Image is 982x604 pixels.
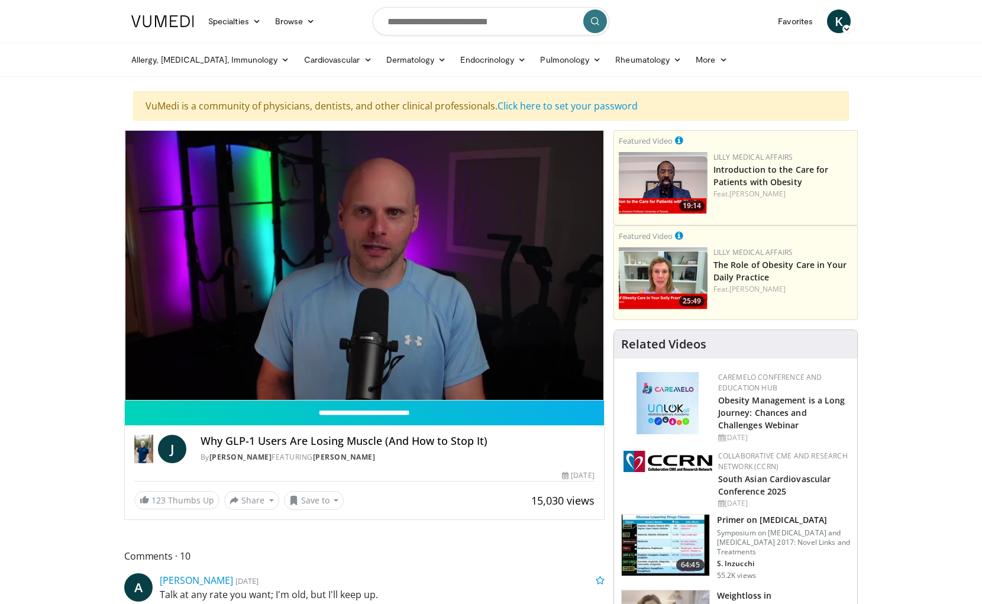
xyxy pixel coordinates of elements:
img: a04ee3ba-8487-4636-b0fb-5e8d268f3737.png.150x105_q85_autocrop_double_scale_upscale_version-0.2.png [624,451,712,472]
div: By FEATURING [201,452,595,463]
p: S. Inzucchi [717,559,850,569]
a: CaReMeLO Conference and Education Hub [718,372,822,393]
h4: Why GLP-1 Users Are Losing Muscle (And How to Stop It) [201,435,595,448]
div: Feat. [713,284,852,295]
a: Cardiovascular [297,48,379,72]
button: Share [224,491,279,510]
video-js: Video Player [125,131,604,400]
a: South Asian Cardiovascular Conference 2025 [718,473,831,497]
a: [PERSON_NAME] [313,452,376,462]
span: 19:14 [679,201,705,211]
a: [PERSON_NAME] [729,189,786,199]
img: acc2e291-ced4-4dd5-b17b-d06994da28f3.png.150x105_q85_crop-smart_upscale.png [619,152,708,214]
a: Favorites [771,9,820,33]
a: [PERSON_NAME] [209,452,272,462]
a: Specialties [201,9,268,33]
img: 022d2313-3eaa-4549-99ac-ae6801cd1fdc.150x105_q85_crop-smart_upscale.jpg [622,515,709,576]
span: Comments 10 [124,548,605,564]
a: Click here to set your password [498,99,638,112]
a: J [158,435,186,463]
a: K [827,9,851,33]
h3: Primer on [MEDICAL_DATA] [717,514,850,526]
a: 123 Thumbs Up [134,491,219,509]
small: Featured Video [619,135,673,146]
div: Feat. [713,189,852,199]
a: Lilly Medical Affairs [713,152,793,162]
a: Collaborative CME and Research Network (CCRN) [718,451,848,471]
span: 15,030 views [531,493,595,508]
a: Browse [268,9,322,33]
p: 55.2K views [717,571,756,580]
p: Talk at any rate you want; I'm old, but I'll keep up. [160,587,605,602]
button: Save to [284,491,344,510]
a: 19:14 [619,152,708,214]
span: 25:49 [679,296,705,306]
img: Dr. Jordan Rennicke [134,435,153,463]
span: 64:45 [676,559,705,571]
img: VuMedi Logo [131,15,194,27]
span: 123 [151,495,166,506]
a: Pulmonology [533,48,608,72]
a: A [124,573,153,602]
div: [DATE] [718,498,848,509]
div: [DATE] [562,470,594,481]
input: Search topics, interventions [373,7,609,35]
a: Allergy, [MEDICAL_DATA], Immunology [124,48,297,72]
small: [DATE] [235,576,259,586]
a: [PERSON_NAME] [160,574,233,587]
img: e1208b6b-349f-4914-9dd7-f97803bdbf1d.png.150x105_q85_crop-smart_upscale.png [619,247,708,309]
a: Lilly Medical Affairs [713,247,793,257]
a: Obesity Management is a Long Journey: Chances and Challenges Webinar [718,395,845,431]
a: 64:45 Primer on [MEDICAL_DATA] Symposium on [MEDICAL_DATA] and [MEDICAL_DATA] 2017: Novel Links a... [621,514,850,580]
a: Introduction to the Care for Patients with Obesity [713,164,829,188]
a: Rheumatology [608,48,689,72]
a: Dermatology [379,48,454,72]
div: [DATE] [718,432,848,443]
p: Symposium on [MEDICAL_DATA] and [MEDICAL_DATA] 2017: Novel Links and Treatments [717,528,850,557]
div: VuMedi is a community of physicians, dentists, and other clinical professionals. [133,91,849,121]
h4: Related Videos [621,337,706,351]
a: The Role of Obesity Care in Your Daily Practice [713,259,847,283]
small: Featured Video [619,231,673,241]
img: 45df64a9-a6de-482c-8a90-ada250f7980c.png.150x105_q85_autocrop_double_scale_upscale_version-0.2.jpg [637,372,699,434]
a: Endocrinology [453,48,533,72]
a: [PERSON_NAME] [729,284,786,294]
a: 25:49 [619,247,708,309]
a: More [689,48,734,72]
